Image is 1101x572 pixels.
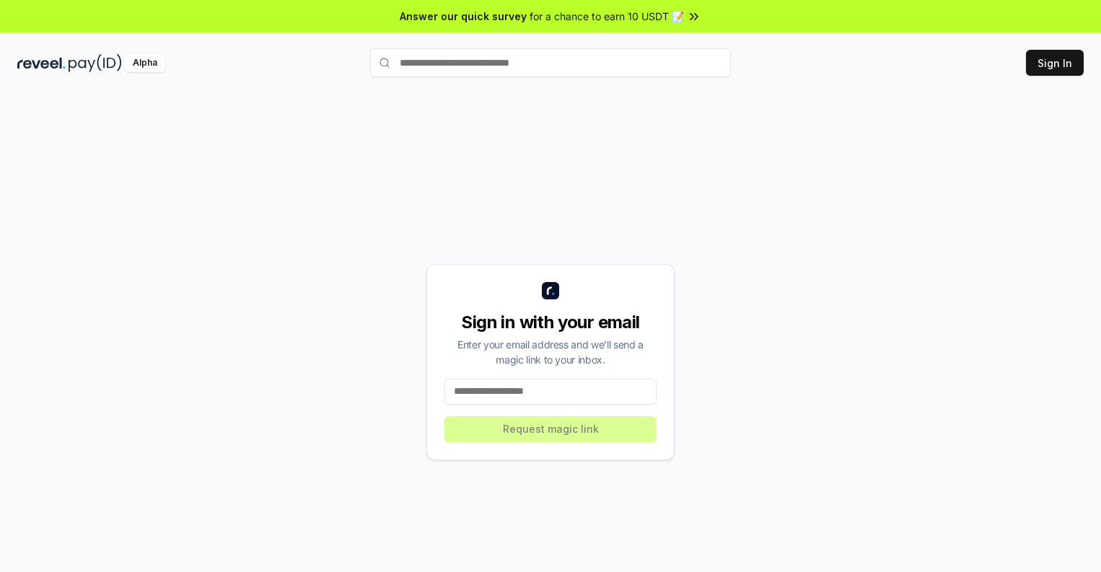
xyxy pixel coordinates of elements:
[400,9,527,24] span: Answer our quick survey
[542,282,559,299] img: logo_small
[444,337,657,367] div: Enter your email address and we’ll send a magic link to your inbox.
[125,54,165,72] div: Alpha
[17,54,66,72] img: reveel_dark
[530,9,684,24] span: for a chance to earn 10 USDT 📝
[69,54,122,72] img: pay_id
[1026,50,1084,76] button: Sign In
[444,311,657,334] div: Sign in with your email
